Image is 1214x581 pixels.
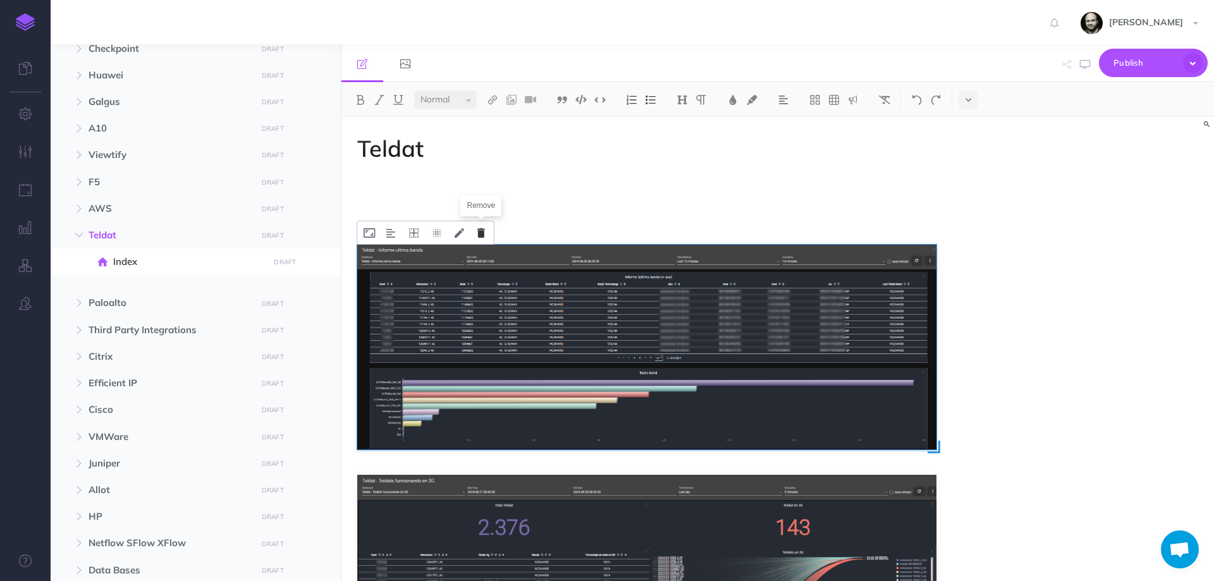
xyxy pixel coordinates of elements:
[357,245,936,450] img: k74mnwoVqHxSv2RxnMJR.png
[262,205,284,213] small: DRAFT
[89,41,249,56] span: Checkpoint
[262,486,284,494] small: DRAFT
[257,537,288,551] button: DRAFT
[262,540,284,548] small: DRAFT
[257,430,288,444] button: DRAFT
[89,147,249,162] span: Viewtify
[257,68,288,83] button: DRAFT
[1161,530,1199,568] div: Chat abierto
[89,174,249,190] span: F5
[262,513,284,521] small: DRAFT
[89,563,249,578] span: Data Bases
[262,566,284,575] small: DRAFT
[257,202,288,216] button: DRAFT
[257,376,288,391] button: DRAFT
[262,406,284,414] small: DRAFT
[847,95,859,105] img: Callout dropdown menu button
[262,151,284,159] small: DRAFT
[677,95,688,105] img: Headings dropdown button
[89,121,249,136] span: A10
[89,68,249,83] span: Huawei
[487,95,498,105] img: Link button
[1113,53,1177,73] span: Publish
[696,95,707,105] img: Paragraph button
[89,402,249,417] span: Cisco
[262,433,284,441] small: DRAFT
[262,460,284,468] small: DRAFT
[257,350,288,364] button: DRAFT
[257,510,288,524] button: DRAFT
[89,201,249,216] span: AWS
[89,349,249,364] span: Citrix
[355,95,366,105] img: Bold button
[374,95,385,105] img: Italic button
[1099,49,1208,77] button: Publish
[262,326,284,334] small: DRAFT
[262,379,284,388] small: DRAFT
[257,121,288,136] button: DRAFT
[262,71,284,80] small: DRAFT
[257,42,288,56] button: DRAFT
[727,95,739,105] img: Text color button
[89,456,249,471] span: Juniper
[262,231,284,240] small: DRAFT
[746,95,757,105] img: Text background color button
[575,95,587,104] img: Code block button
[257,323,288,338] button: DRAFT
[113,254,265,269] span: Index
[257,228,288,243] button: DRAFT
[257,483,288,498] button: DRAFT
[393,95,404,105] img: Underline button
[930,95,941,105] img: Redo
[262,353,284,361] small: DRAFT
[274,258,296,266] small: DRAFT
[828,95,840,105] img: Create table button
[357,136,936,161] h1: Teldat
[89,535,249,551] span: Netflow SFlow XFlow
[262,178,284,187] small: DRAFT
[262,300,284,308] small: DRAFT
[89,228,249,243] span: Teldat
[257,175,288,190] button: DRAFT
[16,13,35,31] img: logo-mark.svg
[257,403,288,417] button: DRAFT
[1103,16,1189,28] span: [PERSON_NAME]
[89,482,249,498] span: Allot
[879,95,890,105] img: Clear styles button
[269,255,301,269] button: DRAFT
[257,95,288,109] button: DRAFT
[506,95,517,105] img: Add image button
[89,429,249,444] span: VMWare
[89,376,249,391] span: Efficient IP
[911,95,923,105] img: Undo
[525,95,536,105] img: Add video button
[89,509,249,524] span: HP
[556,95,568,105] img: Blockquote button
[626,95,637,105] img: Ordered list button
[262,45,284,53] small: DRAFT
[645,95,656,105] img: Unordered list button
[1081,12,1103,34] img: fYsxTL7xyiRwVNfLOwtv2ERfMyxBnxhkboQPdXU4.jpeg
[262,98,284,106] small: DRAFT
[257,148,288,162] button: DRAFT
[386,228,395,238] img: Alignment dropdown menu button
[594,95,606,104] img: Inline code button
[89,322,249,338] span: Third Party Integrations
[89,94,249,109] span: Galgus
[257,563,288,578] button: DRAFT
[778,95,789,105] img: Alignment dropdown menu button
[257,456,288,471] button: DRAFT
[89,295,249,310] span: Paloalto
[257,297,288,311] button: DRAFT
[262,125,284,133] small: DRAFT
